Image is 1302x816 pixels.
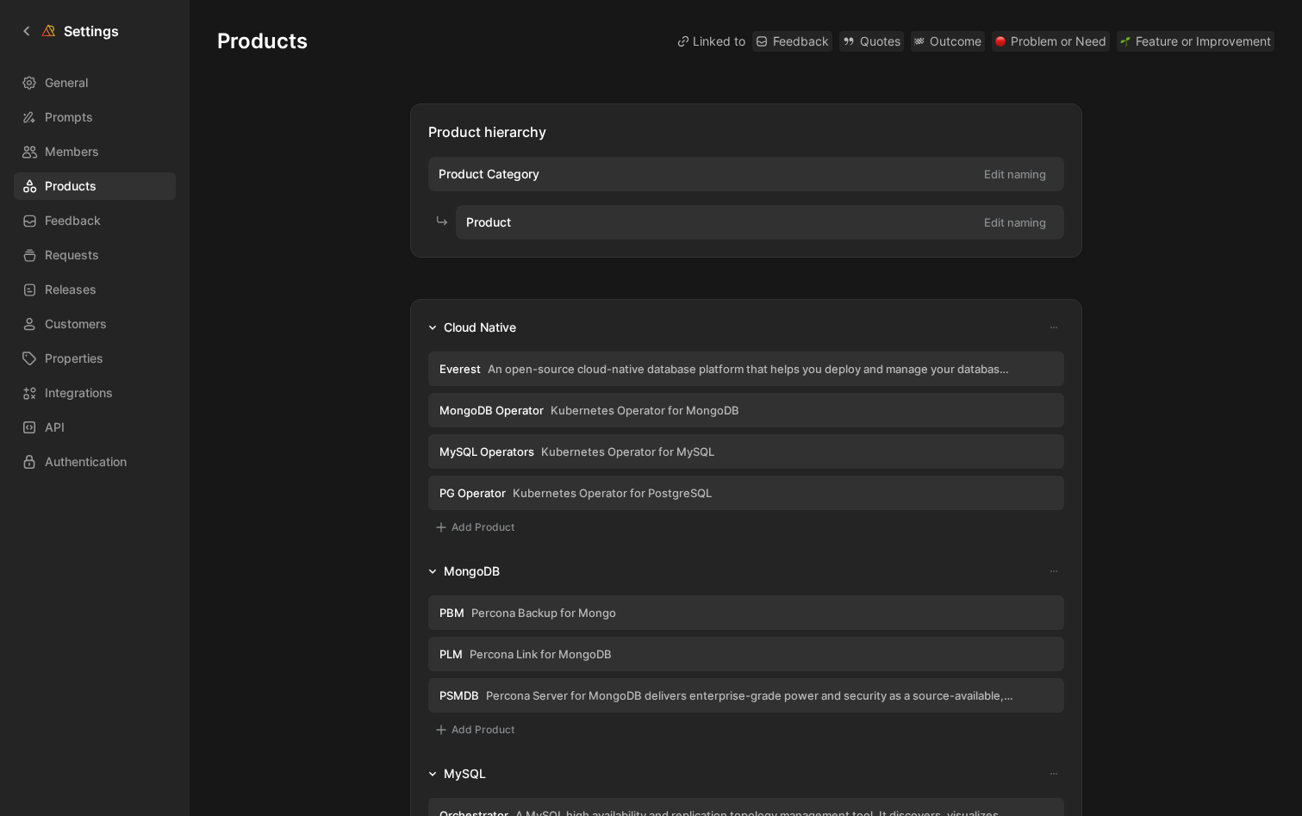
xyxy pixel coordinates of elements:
[911,31,985,52] a: 🏁Outcome
[45,245,99,265] span: Requests
[488,361,1015,377] span: An open-source cloud-native database platform that helps you deploy and manage your database clus...
[914,36,925,47] img: 🏁
[45,348,103,369] span: Properties
[421,317,523,338] button: Cloud Native
[428,352,1064,386] button: EverestAn open-source cloud-native database platform that helps you deploy and manage your databa...
[428,517,520,538] button: Add Product
[14,172,176,200] a: Products
[439,485,506,501] span: PG Operator
[14,69,176,97] a: General
[64,21,119,41] h1: Settings
[14,207,176,234] a: Feedback
[428,637,1064,671] button: PLMPercona Link for MongoDB
[45,314,107,334] span: Customers
[45,279,97,300] span: Releases
[466,212,511,233] span: Product
[428,123,546,140] span: Product hierarchy
[217,28,308,55] h1: Products
[14,241,176,269] a: Requests
[551,402,739,418] span: Kubernetes Operator for MongoDB
[14,138,176,165] a: Members
[421,763,493,784] button: MySQL
[428,719,520,740] button: Add Product
[677,31,745,52] div: Linked to
[45,72,88,93] span: General
[14,345,176,372] a: Properties
[439,444,534,459] span: MySQL Operators
[439,688,479,703] span: PSMDB
[444,317,516,338] div: Cloud Native
[995,36,1006,47] img: 🔴
[45,417,65,438] span: API
[14,310,176,338] a: Customers
[45,383,113,403] span: Integrations
[45,141,99,162] span: Members
[45,176,97,196] span: Products
[541,444,714,459] span: Kubernetes Operator for MySQL
[45,210,101,231] span: Feedback
[428,595,1064,630] button: PBMPercona Backup for Mongo
[428,476,1064,510] button: PG OperatorKubernetes Operator for PostgreSQL
[428,678,1064,713] button: PSMDBPercona Server for MongoDB delivers enterprise-grade power and security as a source-availabl...
[428,393,1064,427] button: MongoDB OperatorKubernetes Operator for MongoDB
[752,31,832,52] a: Feedback
[444,763,486,784] div: MySQL
[439,646,463,662] span: PLM
[513,485,712,501] span: Kubernetes Operator for PostgreSQL
[439,605,464,620] span: PBM
[444,561,500,582] div: MongoDB
[421,561,507,582] button: MongoDB
[439,402,544,418] span: MongoDB Operator
[14,448,176,476] a: Authentication
[992,31,1110,52] a: 🔴Problem or Need
[428,434,1064,469] button: MySQL OperatorsKubernetes Operator for MySQL
[976,210,1054,234] button: Edit naming
[439,164,539,184] span: Product Category
[14,103,176,131] a: Prompts
[839,31,904,52] a: Quotes
[439,361,481,377] span: Everest
[1117,31,1274,52] a: 🌱Feature or Improvement
[14,414,176,441] a: API
[14,379,176,407] a: Integrations
[486,688,1015,703] span: Percona Server for MongoDB delivers enterprise-grade power and security as a source-available, dr...
[45,452,127,472] span: Authentication
[14,14,126,48] a: Settings
[471,605,616,620] span: Percona Backup for Mongo
[45,107,93,128] span: Prompts
[14,276,176,303] a: Releases
[1120,36,1131,47] img: 🌱
[470,646,612,662] span: Percona Link for MongoDB
[976,162,1054,186] button: Edit naming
